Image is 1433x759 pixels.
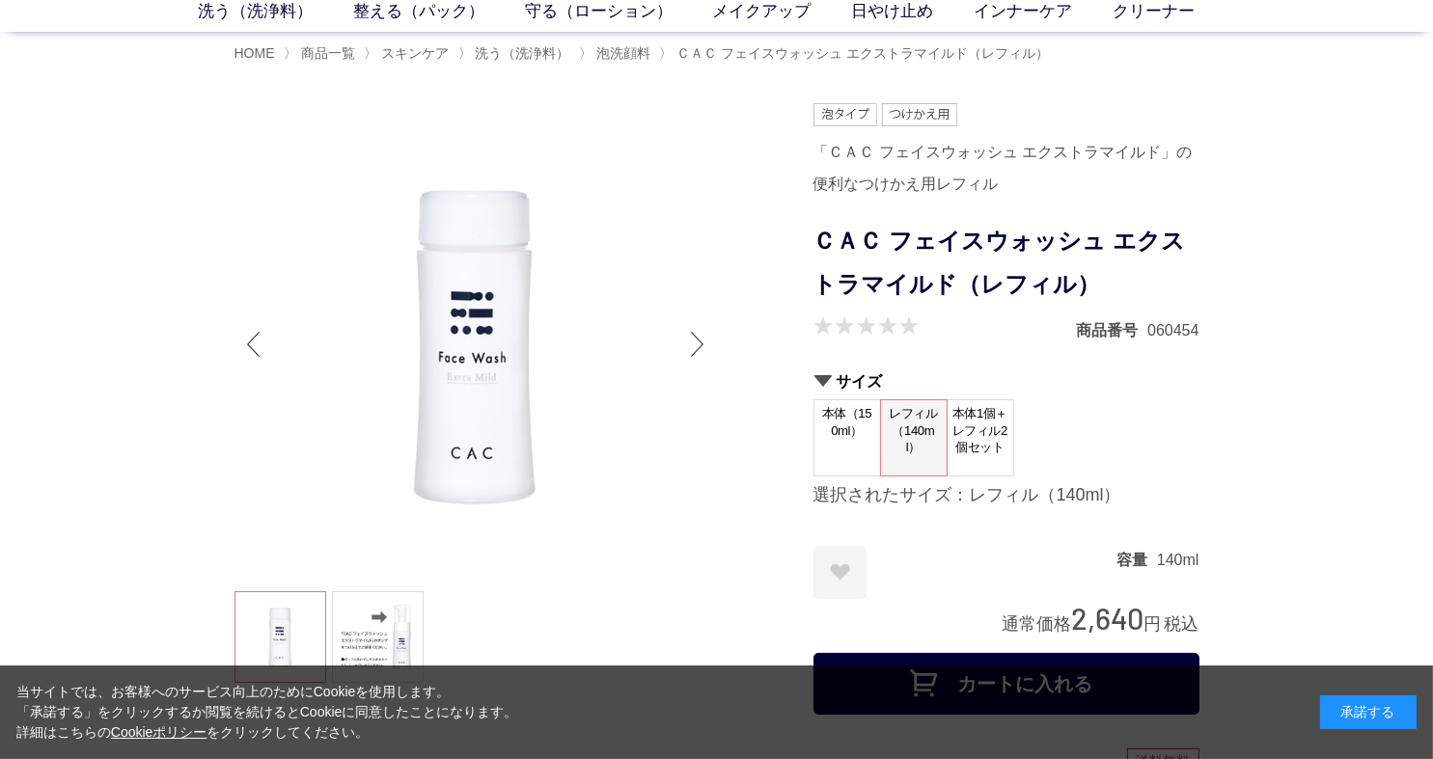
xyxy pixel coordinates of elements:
button: カートに入れる [813,653,1199,715]
li: 〉 [364,44,454,63]
li: 〉 [659,44,1054,63]
span: 商品一覧 [301,45,355,61]
span: 税込 [1165,614,1199,634]
span: 円 [1144,614,1162,634]
h1: ＣＡＣ フェイスウォッシュ エクストラマイルド（レフィル） [813,220,1199,307]
dt: 商品番号 [1076,320,1147,340]
a: 商品一覧 [297,45,355,61]
a: 洗う（洗浄料） [472,45,570,61]
div: 選択されたサイズ：レフィル（140ml） [813,484,1199,507]
span: 通常価格 [1003,614,1072,634]
h2: サイズ [813,371,1199,392]
a: お気に入りに登録する [813,546,867,599]
dd: 060454 [1147,320,1199,340]
img: つけかえ用 [882,103,957,126]
img: ＣＡＣ フェイスウォッシュ エクストラマイルド（レフィル） レフィル（140ml） [234,103,717,585]
a: ＣＡＣ フェイスウォッシュ エクストラマイルド（レフィル） [673,45,1049,61]
span: 洗う（洗浄料） [476,45,570,61]
span: レフィル（140ml） [881,400,947,461]
a: Cookieポリシー [111,724,207,740]
span: ＣＡＣ フェイスウォッシュ エクストラマイルド（レフィル） [676,45,1049,61]
dd: 140ml [1157,550,1199,570]
span: 泡洗顔料 [596,45,650,61]
li: 〉 [579,44,655,63]
span: 2,640 [1072,600,1144,636]
dt: 容量 [1116,550,1157,570]
div: Previous slide [234,306,273,383]
span: 本体1個＋レフィル2個セット [948,400,1013,461]
div: Next slide [678,306,717,383]
div: 当サイトでは、お客様へのサービス向上のためにCookieを使用します。 「承諾する」をクリックするか閲覧を続けるとCookieに同意したことになります。 詳細はこちらの をクリックしてください。 [16,682,518,743]
div: 「ＣＡＣ フェイスウォッシュ エクストラマイルド」の便利なつけかえ用レフィル [813,136,1199,202]
a: HOME [234,45,275,61]
a: スキンケア [377,45,449,61]
span: スキンケア [381,45,449,61]
img: 泡タイプ [813,103,877,126]
li: 〉 [458,44,575,63]
div: 承諾する [1320,695,1417,729]
a: 泡洗顔料 [592,45,650,61]
li: 〉 [284,44,360,63]
span: 本体（150ml） [814,400,880,455]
